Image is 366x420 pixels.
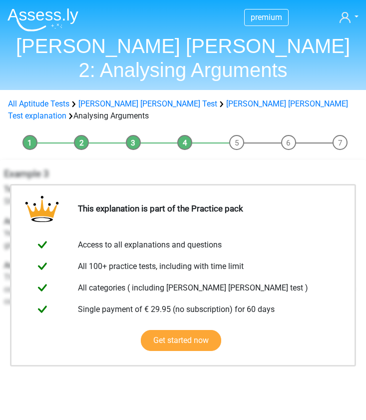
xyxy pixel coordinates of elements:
h1: [PERSON_NAME] [PERSON_NAME] 2: Analysing Arguments [7,34,359,82]
b: Argument [4,216,38,226]
b: Example 3 [4,168,49,179]
p: This is a weak argument. The argument may be true, but it is not a logical argument for learning ... [4,259,362,307]
a: All Aptitude Tests [8,99,69,108]
span: premium [251,12,282,22]
b: Answer [4,260,30,270]
div: Analysing Arguments [8,98,358,122]
a: premium [245,10,288,24]
a: [PERSON_NAME] [PERSON_NAME] Test [78,99,217,108]
b: Text [4,184,19,194]
a: Get started now [141,330,221,351]
p: Yes, programming is easy to include as a teaching material in the first math exercises students a... [4,215,362,251]
p: Should primary schools offer young children the opportunity to learn to code? [4,183,362,207]
img: Assessly [7,8,78,31]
